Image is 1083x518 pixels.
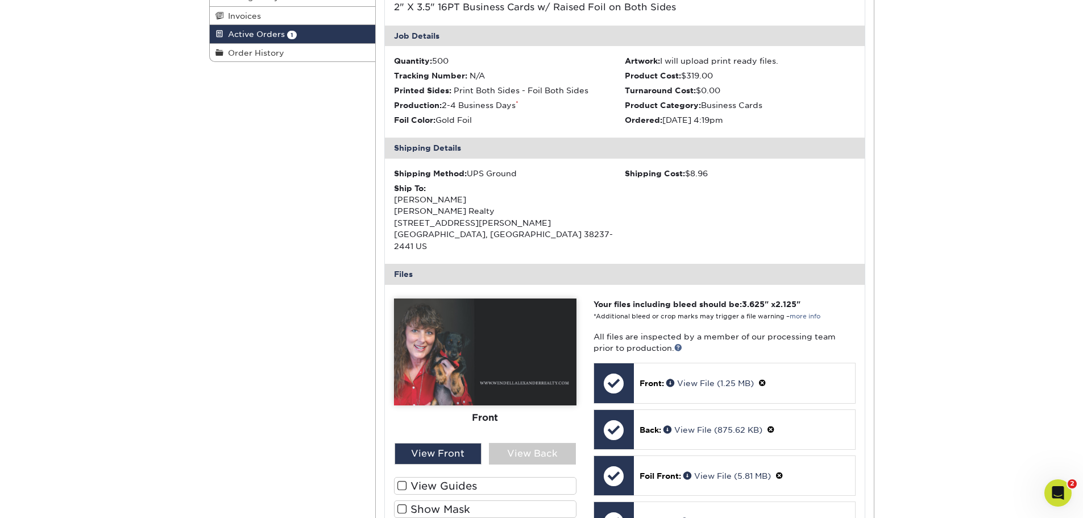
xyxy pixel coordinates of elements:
li: $0.00 [625,85,856,96]
strong: Shipping Cost: [625,169,685,178]
strong: Ship To: [394,184,426,193]
strong: Production: [394,101,442,110]
a: more info [790,313,820,320]
a: View File (5.81 MB) [683,471,771,480]
li: I will upload print ready files. [625,55,856,67]
small: *Additional bleed or crop marks may trigger a file warning – [594,313,820,320]
strong: Your files including bleed should be: " x " [594,300,800,309]
div: $8.96 [625,168,856,179]
div: View Front [395,443,482,465]
span: Back: [640,425,661,434]
span: Order History [223,48,284,57]
strong: Artwork: [625,56,660,65]
a: Active Orders 1 [210,25,376,43]
li: Gold Foil [394,114,625,126]
li: 2-4 Business Days [394,100,625,111]
strong: Tracking Number: [394,71,467,80]
div: Job Details [385,26,865,46]
li: Business Cards [625,100,856,111]
div: Shipping Details [385,138,865,158]
strong: Shipping Method: [394,169,467,178]
strong: Foil Color: [394,115,435,125]
strong: Product Cost: [625,71,681,80]
a: View File (1.25 MB) [666,379,754,388]
span: 1 [287,31,297,39]
div: UPS Ground [394,168,625,179]
strong: Product Category: [625,101,701,110]
li: 500 [394,55,625,67]
span: Foil Front: [640,471,681,480]
strong: Ordered: [625,115,662,125]
span: Front: [640,379,664,388]
a: Order History [210,44,376,61]
div: Front [394,405,576,430]
span: 2.125 [775,300,796,309]
li: $319.00 [625,70,856,81]
strong: Printed Sides: [394,86,451,95]
span: Invoices [223,11,261,20]
p: All files are inspected by a member of our processing team prior to production. [594,331,856,354]
div: View Back [489,443,576,465]
span: Print Both Sides - Foil Both Sides [454,86,588,95]
span: 3.625 [742,300,765,309]
div: Files [385,264,865,284]
span: 2 [1068,479,1077,488]
li: [DATE] 4:19pm [625,114,856,126]
a: View File (875.62 KB) [663,425,762,434]
strong: Quantity: [394,56,432,65]
strong: Turnaround Cost: [625,86,696,95]
span: N/A [470,71,485,80]
a: Invoices [210,7,376,25]
span: 2" X 3.5" 16PT Business Cards w/ Raised Foil on Both Sides [394,2,676,13]
label: View Guides [394,477,576,495]
label: Show Mask [394,500,576,518]
span: Active Orders [223,30,285,39]
iframe: Intercom live chat [1044,479,1072,507]
div: [PERSON_NAME] [PERSON_NAME] Realty [STREET_ADDRESS][PERSON_NAME] [GEOGRAPHIC_DATA], [GEOGRAPHIC_D... [394,183,625,252]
